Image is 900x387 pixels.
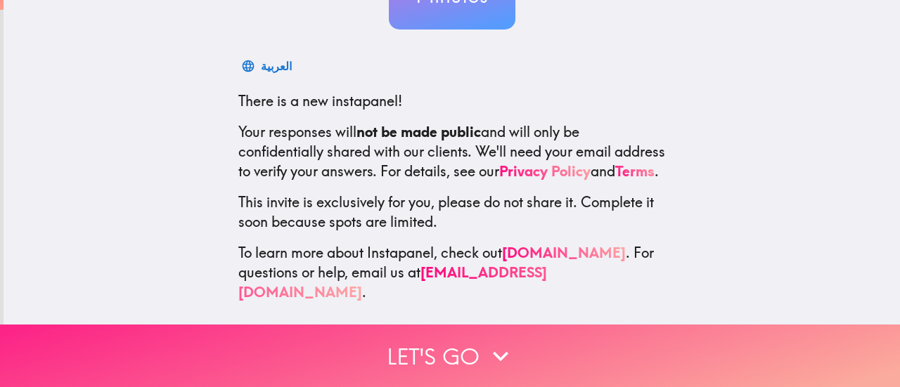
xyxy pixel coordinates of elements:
[502,244,626,261] a: [DOMAIN_NAME]
[238,192,666,232] p: This invite is exclusively for you, please do not share it. Complete it soon because spots are li...
[356,123,481,140] b: not be made public
[238,122,666,181] p: Your responses will and will only be confidentially shared with our clients. We'll need your emai...
[238,243,666,302] p: To learn more about Instapanel, check out . For questions or help, email us at .
[261,56,292,76] div: العربية
[615,162,655,180] a: Terms
[238,92,402,110] span: There is a new instapanel!
[238,263,547,301] a: [EMAIL_ADDRESS][DOMAIN_NAME]
[499,162,591,180] a: Privacy Policy
[238,52,297,80] button: العربية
